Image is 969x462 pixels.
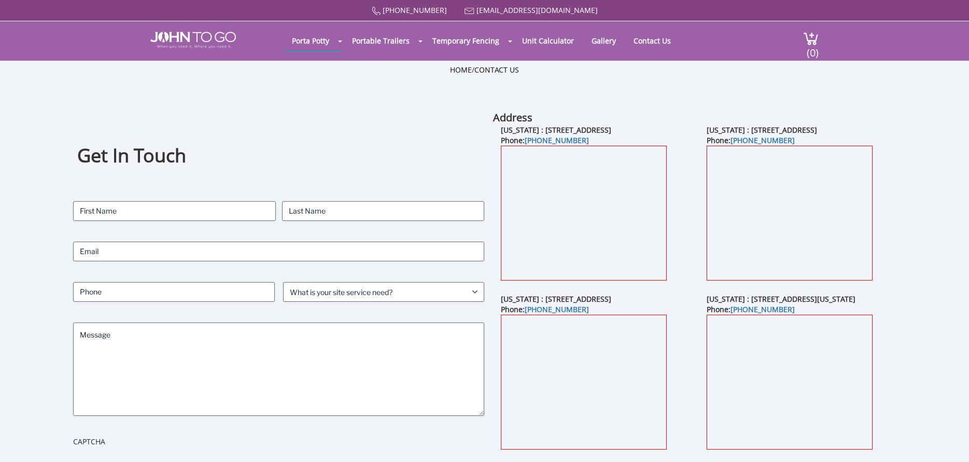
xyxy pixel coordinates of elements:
[514,31,582,51] a: Unit Calculator
[626,31,679,51] a: Contact Us
[474,65,519,75] a: Contact Us
[806,37,819,60] span: (0)
[707,294,855,304] b: [US_STATE] : [STREET_ADDRESS][US_STATE]
[450,65,519,75] ul: /
[73,437,484,447] label: CAPTCHA
[465,8,474,15] img: Mail
[493,110,532,124] b: Address
[803,32,819,46] img: cart a
[77,143,480,169] h1: Get In Touch
[450,65,472,75] a: Home
[928,421,969,462] button: Live Chat
[425,31,507,51] a: Temporary Fencing
[284,31,337,51] a: Porta Potty
[525,304,589,314] a: [PHONE_NUMBER]
[501,304,589,314] b: Phone:
[731,304,795,314] a: [PHONE_NUMBER]
[73,201,276,221] input: First Name
[707,135,795,145] b: Phone:
[150,32,236,48] img: JOHN to go
[372,7,381,16] img: Call
[344,31,417,51] a: Portable Trailers
[73,282,275,302] input: Phone
[383,5,447,15] a: [PHONE_NUMBER]
[501,135,589,145] b: Phone:
[707,125,817,135] b: [US_STATE] : [STREET_ADDRESS]
[731,135,795,145] a: [PHONE_NUMBER]
[476,5,598,15] a: [EMAIL_ADDRESS][DOMAIN_NAME]
[282,201,485,221] input: Last Name
[525,135,589,145] a: [PHONE_NUMBER]
[584,31,624,51] a: Gallery
[501,125,611,135] b: [US_STATE] : [STREET_ADDRESS]
[707,304,795,314] b: Phone:
[501,294,611,304] b: [US_STATE] : [STREET_ADDRESS]
[73,242,484,261] input: Email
